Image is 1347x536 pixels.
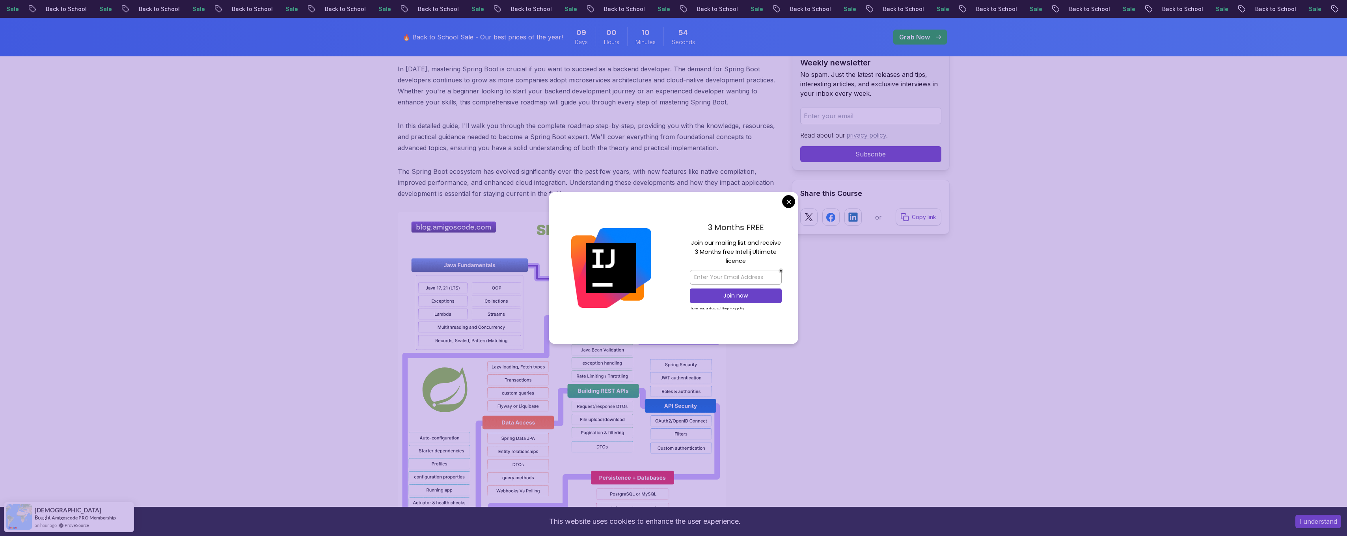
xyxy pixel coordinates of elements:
p: Sale [558,5,583,13]
button: Subscribe [800,146,941,162]
a: ProveSource [65,522,89,529]
span: 9 Days [576,27,586,38]
p: No spam. Just the latest releases and tips, interesting articles, and exclusive interviews in you... [800,70,941,98]
div: This website uses cookies to enhance the user experience. [6,513,1284,530]
p: Sale [279,5,304,13]
p: Sale [744,5,769,13]
p: Back to School [319,5,372,13]
p: Sale [93,5,118,13]
p: Back to School [1249,5,1302,13]
span: 10 Minutes [641,27,650,38]
p: Back to School [39,5,93,13]
p: Sale [1116,5,1142,13]
p: Copy link [912,213,936,221]
p: Back to School [132,5,186,13]
span: Days [575,38,588,46]
span: Minutes [635,38,656,46]
p: Sale [372,5,397,13]
p: In this detailed guide, I'll walk you through the complete roadmap step-by-step, providing you wi... [398,120,779,153]
p: Sale [1209,5,1235,13]
p: In [DATE], mastering Spring Boot is crucial if you want to succeed as a backend developer. The de... [398,63,779,108]
p: Grab Now [899,32,930,42]
span: Hours [604,38,619,46]
p: The Spring Boot ecosystem has evolved significantly over the past few years, with new features li... [398,166,779,199]
p: or [875,212,882,222]
h2: Weekly newsletter [800,57,941,68]
p: Back to School [970,5,1023,13]
a: Amigoscode PRO Membership [52,515,116,521]
span: an hour ago [35,522,57,529]
button: Accept cookies [1295,515,1341,528]
p: Back to School [225,5,279,13]
p: Sale [1302,5,1328,13]
span: [DEMOGRAPHIC_DATA] [35,507,101,514]
p: Back to School [598,5,651,13]
p: Back to School [877,5,930,13]
p: 🔥 Back to School Sale - Our best prices of the year! [402,32,563,42]
p: Sale [465,5,490,13]
p: Sale [837,5,863,13]
p: Sale [186,5,211,13]
p: Back to School [505,5,558,13]
span: 0 Hours [606,27,617,38]
img: provesource social proof notification image [6,504,32,530]
h2: Share this Course [800,188,941,199]
p: Back to School [784,5,837,13]
a: privacy policy [847,131,886,139]
span: Bought [35,514,51,521]
p: Back to School [412,5,465,13]
button: Copy link [896,208,941,226]
p: Back to School [1156,5,1209,13]
p: Read about our . [800,130,941,140]
p: Back to School [691,5,744,13]
input: Enter your email [800,108,941,124]
p: Back to School [1063,5,1116,13]
p: Sale [651,5,676,13]
span: 54 Seconds [678,27,688,38]
p: Sale [930,5,956,13]
span: Seconds [672,38,695,46]
p: Sale [1023,5,1049,13]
